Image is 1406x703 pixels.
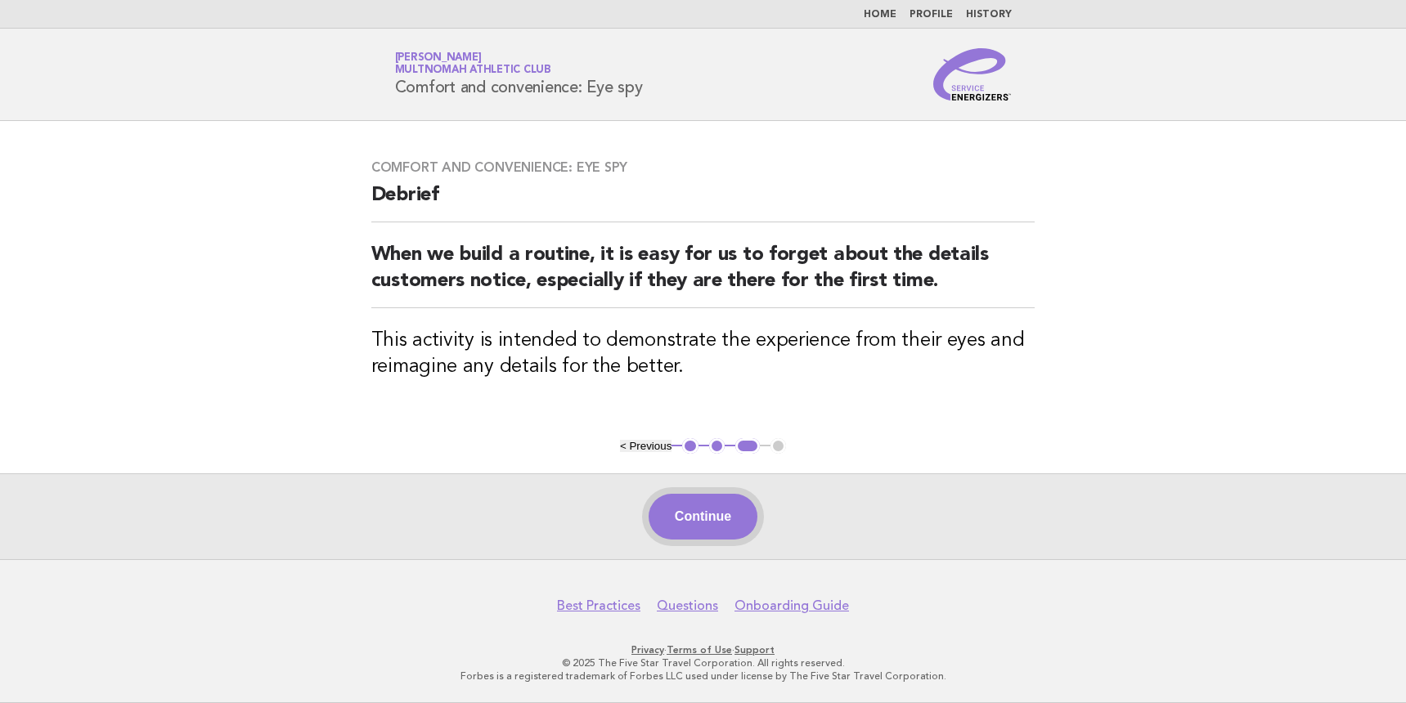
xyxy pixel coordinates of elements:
[371,328,1035,380] h3: This activity is intended to demonstrate the experience from their eyes and reimagine any details...
[395,65,551,76] span: Multnomah Athletic Club
[667,644,732,656] a: Terms of Use
[203,669,1204,683] p: Forbes is a registered trademark of Forbes LLC used under license by The Five Star Travel Corpora...
[735,438,759,454] button: 3
[371,159,1035,176] h3: Comfort and convenience: Eye spy
[649,494,757,540] button: Continue
[203,656,1204,669] p: © 2025 The Five Star Travel Corporation. All rights reserved.
[203,643,1204,656] p: · ·
[395,53,643,96] h1: Comfort and convenience: Eye spy
[933,48,1012,101] img: Service Energizers
[864,10,896,20] a: Home
[966,10,1012,20] a: History
[557,598,640,614] a: Best Practices
[371,182,1035,222] h2: Debrief
[620,440,672,452] button: < Previous
[682,438,699,454] button: 1
[371,242,1035,308] h2: When we build a routine, it is easy for us to forget about the details customers notice, especial...
[709,438,725,454] button: 2
[734,644,775,656] a: Support
[657,598,718,614] a: Questions
[910,10,953,20] a: Profile
[734,598,849,614] a: Onboarding Guide
[395,52,551,75] a: [PERSON_NAME]Multnomah Athletic Club
[631,644,664,656] a: Privacy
